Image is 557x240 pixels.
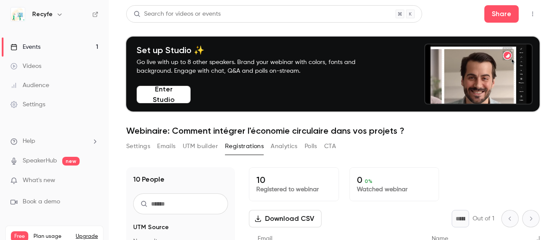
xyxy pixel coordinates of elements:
button: CTA [324,139,336,153]
button: Emails [157,139,175,153]
button: Download CSV [249,210,322,227]
button: Upgrade [76,233,98,240]
span: 0 % [365,178,372,184]
p: 0 [357,175,432,185]
div: Videos [10,62,41,71]
p: Out of 1 [473,214,494,223]
a: SpeakerHub [23,156,57,166]
span: What's new [23,176,55,185]
p: Watched webinar [357,185,432,194]
p: 10 [256,175,332,185]
div: Settings [10,100,45,109]
span: Plan usage [34,233,70,240]
div: Audience [10,81,49,90]
iframe: Noticeable Trigger [88,177,98,185]
span: new [62,157,80,166]
button: UTM builder [183,139,218,153]
span: Help [23,137,35,146]
span: Book a demo [23,197,60,206]
button: Polls [305,139,317,153]
h1: Webinaire: Comment intégrer l'économie circulaire dans vos projets ? [126,125,540,136]
button: Enter Studio [137,86,191,103]
div: Search for videos or events [134,10,221,19]
img: Recyfe [11,7,25,21]
p: Registered to webinar [256,185,332,194]
button: Settings [126,139,150,153]
div: Events [10,43,40,51]
li: help-dropdown-opener [10,137,98,146]
button: Share [484,5,519,23]
h4: Set up Studio ✨ [137,45,376,55]
button: Registrations [225,139,264,153]
h1: 10 People [133,174,164,185]
p: Go live with up to 8 other speakers. Brand your webinar with colors, fonts and background. Engage... [137,58,376,75]
h6: Recyfe [32,10,53,19]
button: Analytics [271,139,298,153]
span: UTM Source [133,223,169,232]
